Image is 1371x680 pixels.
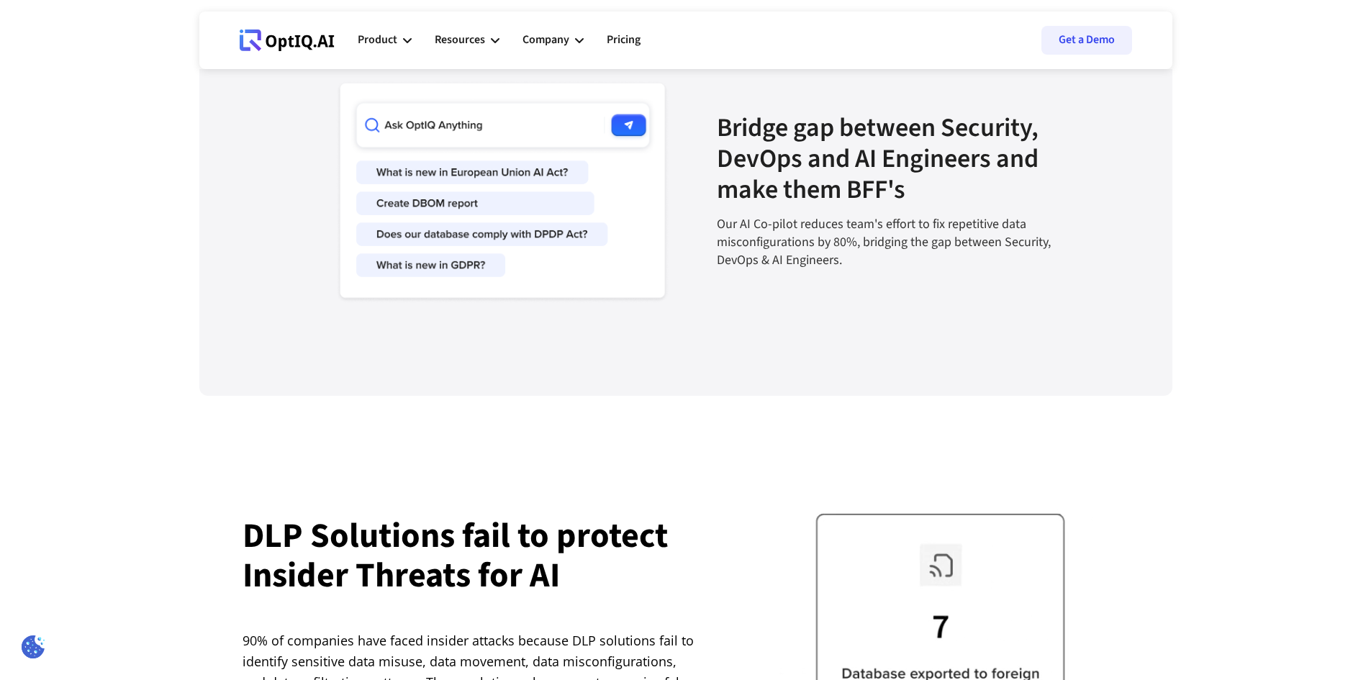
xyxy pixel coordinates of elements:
[243,512,668,600] strong: DLP Solutions fail to protect Insider Threats for AI
[358,30,397,50] div: Product
[607,19,641,62] a: Pricing
[522,19,584,62] div: Company
[522,30,569,50] div: Company
[435,19,499,62] div: Resources
[1041,26,1132,55] a: Get a Demo
[358,19,412,62] div: Product
[435,30,485,50] div: Resources
[240,19,335,62] a: Webflow Homepage
[717,109,1039,208] strong: Bridge gap between Security, DevOps and AI Engineers and make them BFF's
[717,215,1062,270] div: Our AI Co-pilot reduces team's effort to fix repetitive data misconfigurations by 80%, bridging t...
